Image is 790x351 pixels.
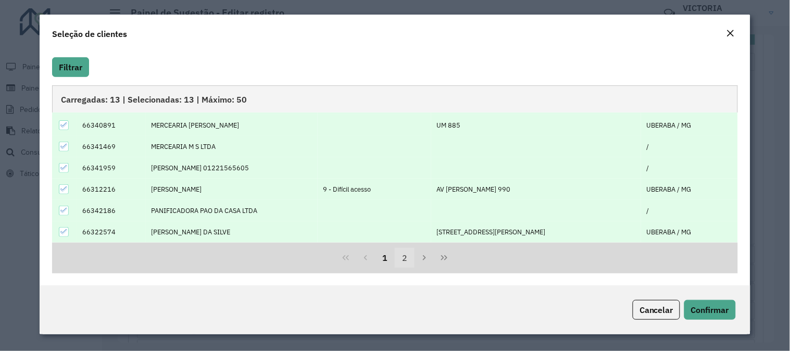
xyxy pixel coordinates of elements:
td: 66312216 [77,179,146,200]
td: AV [PERSON_NAME] 990 [431,179,641,200]
button: Confirmar [684,300,736,320]
td: [PERSON_NAME] 01221565605 [146,157,318,179]
td: [STREET_ADDRESS][PERSON_NAME] [431,221,641,243]
div: Carregadas: 13 | Selecionadas: 13 | Máximo: 50 [52,85,738,112]
button: Last Page [434,248,454,268]
td: / [641,200,738,221]
td: 66341959 [77,157,146,179]
button: 2 [395,248,415,268]
td: MERCEARIA [PERSON_NAME] [146,115,318,136]
td: UM 885 [431,115,641,136]
td: UBERABA / MG [641,115,738,136]
td: 66322574 [77,221,146,243]
button: Next Page [415,248,434,268]
button: Close [723,27,738,41]
button: 1 [375,248,395,268]
button: Filtrar [52,57,89,77]
td: 9 - Difícil acesso [318,179,431,200]
td: UBERABA / MG [641,179,738,200]
td: [PERSON_NAME] [146,179,318,200]
span: Confirmar [691,305,729,315]
h4: Seleção de clientes [52,28,127,40]
td: MERCEARIA M S LTDA [146,136,318,157]
td: / [641,136,738,157]
td: [PERSON_NAME] DA SILVE [146,221,318,243]
td: / [641,157,738,179]
td: PANIFICADORA PAO DA CASA LTDA [146,200,318,221]
span: Cancelar [639,305,673,315]
td: 66341469 [77,136,146,157]
td: 66340891 [77,115,146,136]
em: Fechar [726,29,735,37]
td: 66342186 [77,200,146,221]
td: UBERABA / MG [641,221,738,243]
button: Cancelar [633,300,680,320]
